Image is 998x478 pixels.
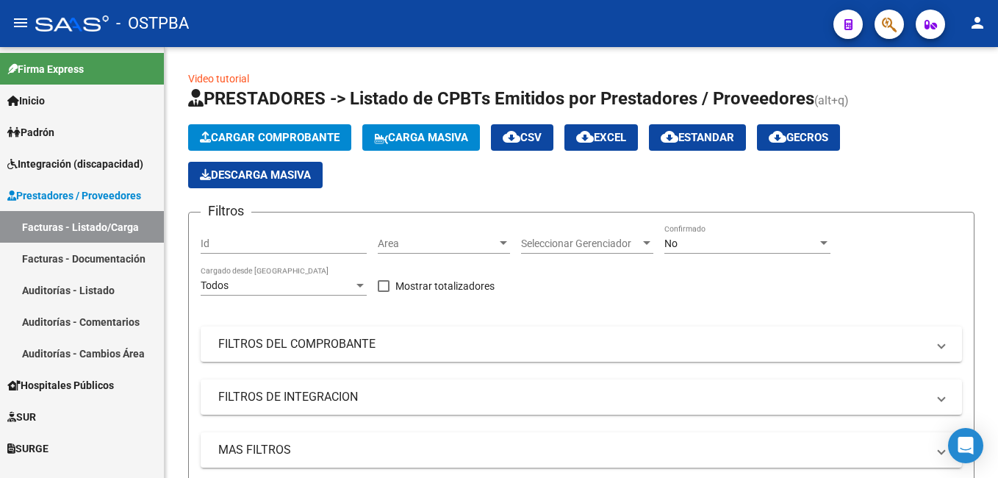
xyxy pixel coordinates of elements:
mat-icon: cloud_download [576,128,594,146]
span: Firma Express [7,61,84,77]
mat-panel-title: FILTROS DEL COMPROBANTE [218,336,927,352]
span: Estandar [661,131,734,144]
span: Descarga Masiva [200,168,311,182]
span: Area [378,238,497,250]
span: (alt+q) [814,93,849,107]
span: Seleccionar Gerenciador [521,238,640,250]
span: Todos [201,279,229,291]
mat-icon: cloud_download [503,128,520,146]
span: EXCEL [576,131,626,144]
span: Inicio [7,93,45,109]
span: Hospitales Públicos [7,377,114,393]
app-download-masive: Descarga masiva de comprobantes (adjuntos) [188,162,323,188]
mat-icon: person [969,14,986,32]
span: Mostrar totalizadores [395,277,495,295]
button: Estandar [649,124,746,151]
mat-expansion-panel-header: FILTROS DE INTEGRACION [201,379,962,415]
span: SUR [7,409,36,425]
button: EXCEL [564,124,638,151]
mat-icon: cloud_download [661,128,678,146]
span: Gecros [769,131,828,144]
mat-expansion-panel-header: FILTROS DEL COMPROBANTE [201,327,962,362]
span: - OSTPBA [116,7,189,40]
mat-icon: menu [12,14,29,32]
span: Prestadores / Proveedores [7,188,141,204]
h3: Filtros [201,201,251,221]
button: Carga Masiva [362,124,480,151]
mat-icon: cloud_download [769,128,786,146]
span: CSV [503,131,542,144]
mat-expansion-panel-header: MAS FILTROS [201,432,962,468]
a: Video tutorial [188,73,249,85]
mat-panel-title: MAS FILTROS [218,442,927,458]
span: Padrón [7,124,54,140]
span: No [664,238,678,249]
span: PRESTADORES -> Listado de CPBTs Emitidos por Prestadores / Proveedores [188,88,814,109]
span: SURGE [7,440,49,457]
span: Integración (discapacidad) [7,156,143,172]
div: Open Intercom Messenger [948,428,983,463]
button: Descarga Masiva [188,162,323,188]
span: Carga Masiva [374,131,468,144]
button: Gecros [757,124,840,151]
span: Cargar Comprobante [200,131,340,144]
button: CSV [491,124,553,151]
button: Cargar Comprobante [188,124,351,151]
mat-panel-title: FILTROS DE INTEGRACION [218,389,927,405]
